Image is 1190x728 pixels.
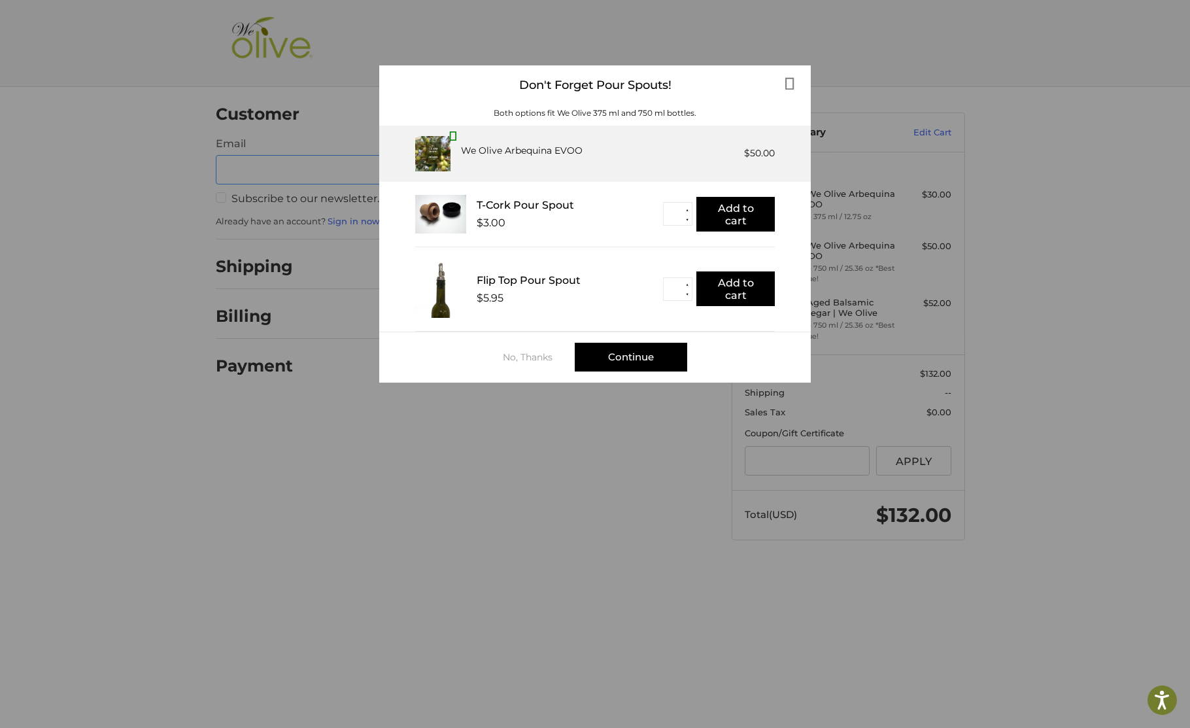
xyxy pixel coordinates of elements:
[150,17,166,33] button: Open LiveChat chat widget
[18,20,148,30] p: We're away right now. Please check back later!
[379,107,811,119] div: Both options fit We Olive 375 ml and 750 ml bottles.
[696,197,775,232] button: Add to cart
[379,65,811,105] div: Don't Forget Pour Spouts!
[477,292,503,304] div: $5.95
[575,343,687,372] div: Continue
[682,280,692,290] button: ▲
[744,147,775,160] div: $50.00
[503,352,575,362] div: No, Thanks
[477,199,663,211] div: T-Cork Pour Spout
[415,260,466,318] img: FTPS_bottle__43406.1705089544.233.225.jpg
[682,215,692,224] button: ▼
[415,195,466,234] img: T_Cork__22625.1711686153.233.225.jpg
[461,144,583,158] div: We Olive Arbequina EVOO
[682,205,692,215] button: ▲
[1082,693,1190,728] iframe: Google Customer Reviews
[682,290,692,300] button: ▼
[696,271,775,306] button: Add to cart
[477,217,505,229] div: $3.00
[477,274,663,286] div: Flip Top Pour Spout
